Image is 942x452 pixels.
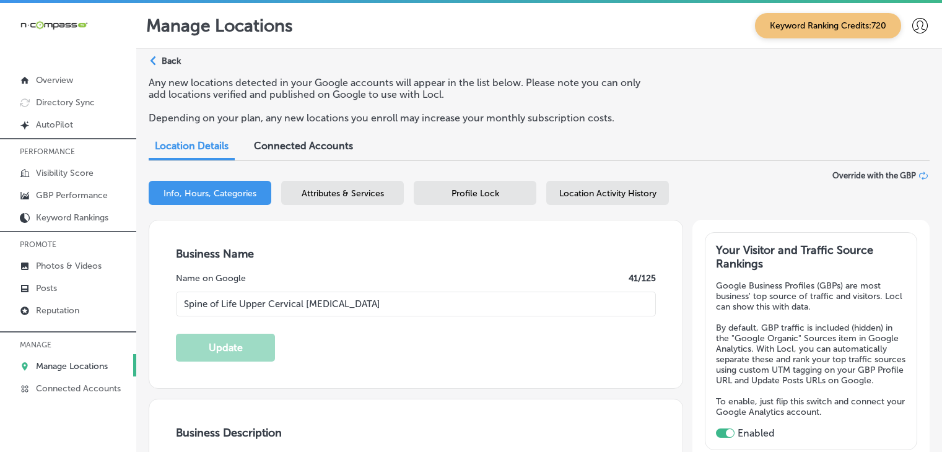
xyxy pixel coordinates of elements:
[629,273,656,284] label: 41 /125
[176,273,246,284] label: Name on Google
[162,56,181,66] p: Back
[155,140,229,152] span: Location Details
[146,15,293,36] p: Manage Locations
[36,283,57,293] p: Posts
[716,280,906,312] p: Google Business Profiles (GBPs) are most business' top source of traffic and visitors. Locl can s...
[36,383,121,394] p: Connected Accounts
[176,292,656,316] input: Enter Location Name
[36,75,73,85] p: Overview
[36,361,108,372] p: Manage Locations
[149,77,656,100] p: Any new locations detected in your Google accounts will appear in the list below. Please note you...
[302,188,384,199] span: Attributes & Services
[559,188,656,199] span: Location Activity History
[36,97,95,108] p: Directory Sync
[716,396,906,417] p: To enable, just flip this switch and connect your Google Analytics account.
[716,243,906,271] h3: Your Visitor and Traffic Source Rankings
[36,212,108,223] p: Keyword Rankings
[716,323,906,386] p: By default, GBP traffic is included (hidden) in the "Google Organic" Sources item in Google Analy...
[36,190,108,201] p: GBP Performance
[176,334,275,362] button: Update
[36,305,79,316] p: Reputation
[149,112,656,124] p: Depending on your plan, any new locations you enroll may increase your monthly subscription costs.
[36,168,94,178] p: Visibility Score
[176,426,656,440] h3: Business Description
[832,171,916,180] span: Override with the GBP
[20,19,88,31] img: 660ab0bf-5cc7-4cb8-ba1c-48b5ae0f18e60NCTV_CLogo_TV_Black_-500x88.png
[738,427,775,439] label: Enabled
[176,247,656,261] h3: Business Name
[164,188,256,199] span: Info, Hours, Categories
[36,261,102,271] p: Photos & Videos
[36,120,73,130] p: AutoPilot
[254,140,353,152] span: Connected Accounts
[755,13,901,38] span: Keyword Ranking Credits: 720
[451,188,499,199] span: Profile Lock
